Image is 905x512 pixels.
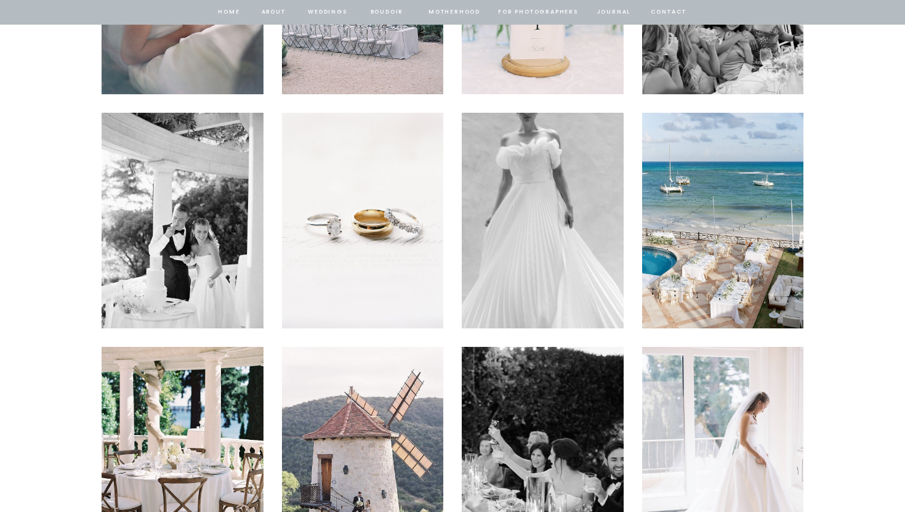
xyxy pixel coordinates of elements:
a: home [217,7,241,18]
a: contact [649,7,688,18]
a: for photographers [498,7,578,18]
a: journal [595,7,633,18]
a: BOUDOIR [369,7,404,18]
a: about [260,7,286,18]
a: Motherhood [428,7,480,18]
a: Weddings [307,7,348,18]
